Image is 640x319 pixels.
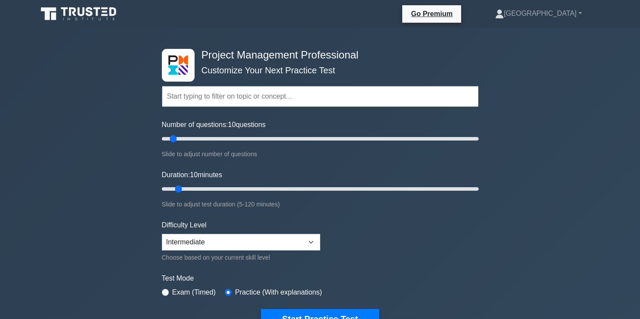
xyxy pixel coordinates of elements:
label: Number of questions: questions [162,120,266,130]
h4: Project Management Professional [198,49,436,62]
a: Go Premium [406,8,458,19]
label: Duration: minutes [162,170,222,180]
div: Slide to adjust number of questions [162,149,479,159]
label: Exam (Timed) [172,287,216,298]
span: 10 [228,121,236,128]
label: Practice (With explanations) [235,287,322,298]
label: Test Mode [162,273,479,284]
a: [GEOGRAPHIC_DATA] [474,5,603,22]
input: Start typing to filter on topic or concept... [162,86,479,107]
div: Slide to adjust test duration (5-120 minutes) [162,199,479,209]
label: Difficulty Level [162,220,207,230]
div: Choose based on your current skill level [162,252,320,263]
span: 10 [190,171,198,178]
